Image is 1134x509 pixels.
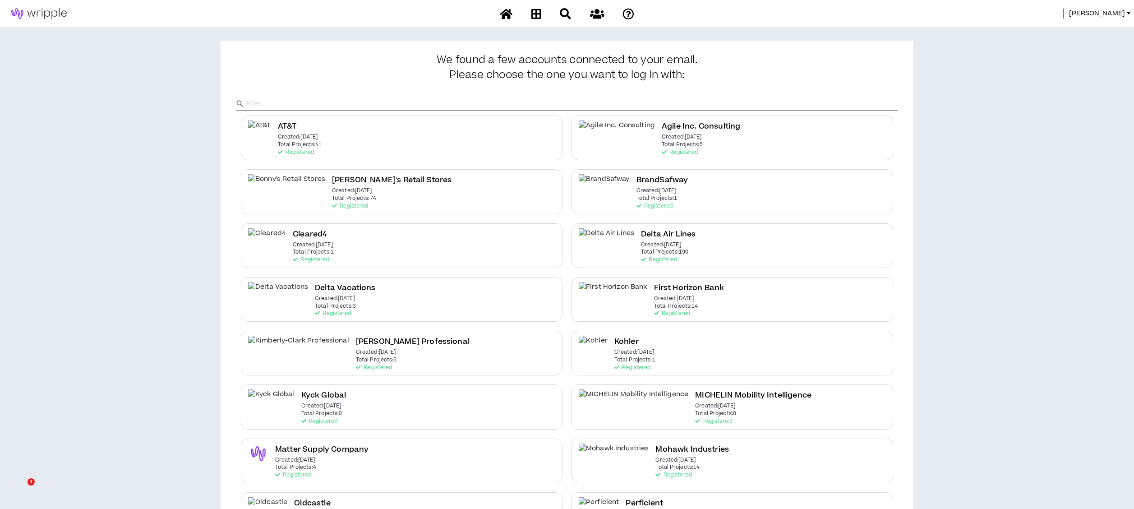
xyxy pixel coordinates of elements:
[293,257,329,263] p: Registered
[1069,9,1125,19] span: [PERSON_NAME]
[315,303,356,310] p: Total Projects: 3
[278,134,318,140] p: Created: [DATE]
[636,203,673,209] p: Registered
[236,54,898,81] h3: We found a few accounts connected to your email.
[662,142,703,148] p: Total Projects: 5
[636,174,688,186] h2: BrandSafway
[301,403,341,409] p: Created: [DATE]
[315,310,351,317] p: Registered
[301,418,337,425] p: Registered
[614,336,639,348] h2: Kohler
[614,365,650,371] p: Registered
[614,349,655,356] p: Created: [DATE]
[449,69,684,82] span: Please choose the one you want to log in with:
[636,188,677,194] p: Created: [DATE]
[655,472,691,478] p: Registered
[655,457,696,463] p: Created: [DATE]
[301,411,342,417] p: Total Projects: 0
[641,249,688,255] p: Total Projects: 190
[278,142,322,148] p: Total Projects: 41
[655,464,700,471] p: Total Projects: 14
[248,282,308,302] img: Delta Vacations
[641,257,677,263] p: Registered
[293,242,333,248] p: Created: [DATE]
[275,457,315,463] p: Created: [DATE]
[245,97,898,111] input: Filter..
[695,389,811,402] h2: MICHELIN Mobility Intelligence
[579,282,647,302] img: First Horizon Bank
[248,174,325,194] img: Bonny's Retail Stores
[654,282,724,294] h2: First Horizon Bank
[28,478,35,486] span: 1
[293,249,334,255] p: Total Projects: 1
[356,349,396,356] p: Created: [DATE]
[579,120,655,141] img: Agile Inc. Consulting
[662,149,698,156] p: Registered
[636,195,678,202] p: Total Projects: 1
[9,478,31,500] iframe: Intercom live chat
[275,464,316,471] p: Total Projects: 4
[695,411,736,417] p: Total Projects: 0
[278,120,297,133] h2: AT&T
[579,336,608,356] img: Kohler
[278,149,314,156] p: Registered
[356,365,392,371] p: Registered
[332,188,372,194] p: Created: [DATE]
[301,389,346,402] h2: Kyck Global
[654,303,698,310] p: Total Projects: 14
[248,444,268,464] img: Matter Supply Company
[356,357,397,363] p: Total Projects: 5
[641,242,681,248] p: Created: [DATE]
[248,120,271,141] img: AT&T
[332,174,452,186] h2: [PERSON_NAME]'s Retail Stores
[641,228,696,241] h2: Delta Air Lines
[315,282,375,294] h2: Delta Vacations
[579,228,634,249] img: Delta Air Lines
[662,120,740,133] h2: Agile Inc. Consulting
[293,228,327,241] h2: Cleared4
[695,418,731,425] p: Registered
[248,228,286,249] img: Cleared4
[662,134,702,140] p: Created: [DATE]
[579,444,649,464] img: Mohawk Industries
[315,296,355,302] p: Created: [DATE]
[248,336,349,356] img: Kimberly-Clark Professional
[275,444,369,456] h2: Matter Supply Company
[655,444,729,456] h2: Mohawk Industries
[332,203,368,209] p: Registered
[579,174,630,194] img: BrandSafway
[695,403,735,409] p: Created: [DATE]
[654,296,694,302] p: Created: [DATE]
[248,389,295,410] img: Kyck Global
[614,357,655,363] p: Total Projects: 1
[579,389,688,410] img: MICHELIN Mobility Intelligence
[332,195,376,202] p: Total Projects: 74
[654,310,690,317] p: Registered
[275,472,311,478] p: Registered
[356,336,470,348] h2: [PERSON_NAME] Professional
